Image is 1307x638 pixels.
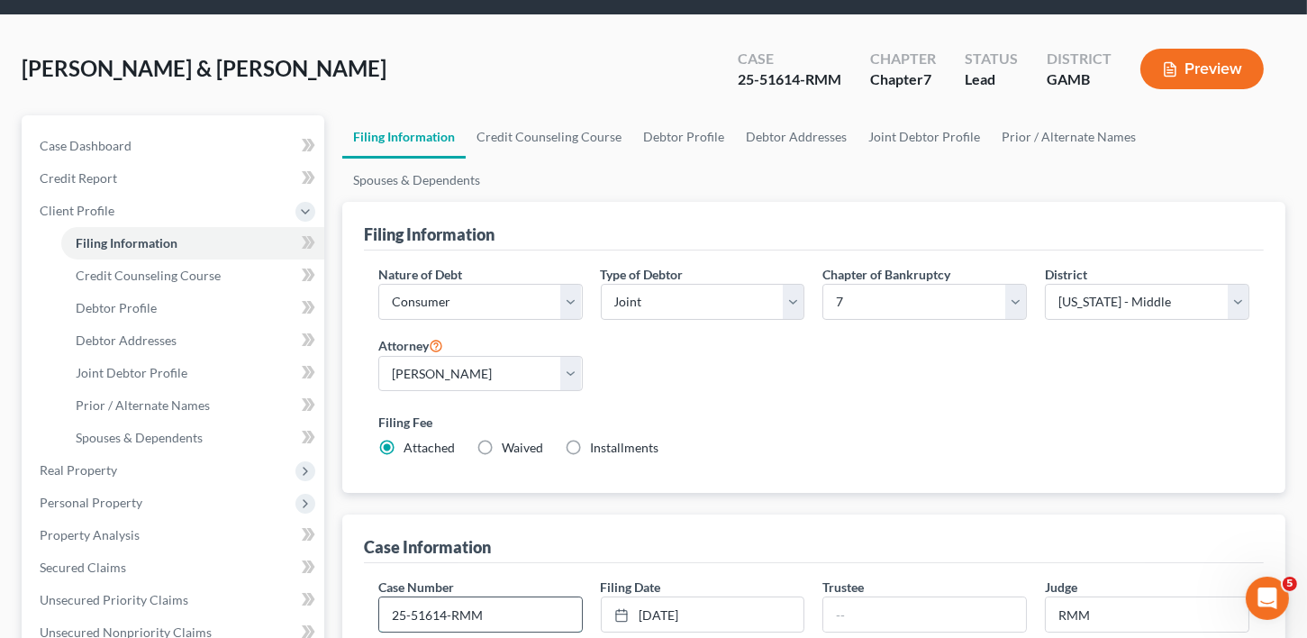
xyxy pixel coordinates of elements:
span: Client Profile [40,203,114,218]
a: Debtor Profile [61,292,324,324]
div: Case Information [364,536,491,558]
div: 25-51614-RMM [738,69,841,90]
a: Case Dashboard [25,130,324,162]
span: [PERSON_NAME] & [PERSON_NAME] [22,55,386,81]
label: Filing Date [601,578,661,597]
a: Prior / Alternate Names [991,115,1147,159]
div: Filing Information [364,223,495,245]
label: District [1045,265,1087,284]
span: Case Dashboard [40,138,132,153]
div: Chapter [870,69,936,90]
label: Case Number [378,578,454,597]
a: Property Analysis [25,519,324,551]
iframe: Intercom live chat [1246,577,1289,620]
label: Nature of Debt [378,265,462,284]
input: Enter case number... [379,597,582,632]
a: Credit Counseling Course [466,115,632,159]
span: 5 [1283,577,1297,591]
a: Prior / Alternate Names [61,389,324,422]
label: Chapter of Bankruptcy [822,265,950,284]
span: Property Analysis [40,527,140,542]
a: Credit Report [25,162,324,195]
a: Joint Debtor Profile [61,357,324,389]
span: Credit Report [40,170,117,186]
a: Unsecured Priority Claims [25,584,324,616]
span: Installments [590,440,658,455]
span: 7 [923,70,931,87]
a: Spouses & Dependents [342,159,491,202]
div: Status [965,49,1018,69]
span: Credit Counseling Course [76,268,221,283]
span: Filing Information [76,235,177,251]
label: Attorney [378,334,443,356]
span: Secured Claims [40,560,126,575]
label: Judge [1045,578,1077,597]
label: Type of Debtor [601,265,684,284]
a: Spouses & Dependents [61,422,324,454]
button: Preview [1140,49,1264,89]
div: GAMB [1047,69,1112,90]
span: Personal Property [40,495,142,510]
a: Debtor Profile [632,115,735,159]
div: District [1047,49,1112,69]
a: Joint Debtor Profile [858,115,991,159]
a: Filing Information [61,227,324,260]
span: Attached [404,440,455,455]
input: -- [823,597,1026,632]
div: Case [738,49,841,69]
a: Debtor Addresses [61,324,324,357]
span: Joint Debtor Profile [76,365,187,380]
span: Debtor Addresses [76,333,177,348]
div: Chapter [870,49,936,69]
div: Lead [965,69,1018,90]
span: Real Property [40,462,117,478]
span: Waived [502,440,543,455]
label: Trustee [822,578,864,597]
a: Debtor Addresses [735,115,858,159]
span: Prior / Alternate Names [76,397,210,413]
input: -- [1046,597,1248,632]
a: Secured Claims [25,551,324,584]
a: Credit Counseling Course [61,260,324,292]
span: Debtor Profile [76,300,157,315]
a: [DATE] [602,597,804,632]
span: Spouses & Dependents [76,430,203,445]
span: Unsecured Priority Claims [40,592,188,607]
a: Filing Information [342,115,466,159]
label: Filing Fee [378,413,1249,432]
